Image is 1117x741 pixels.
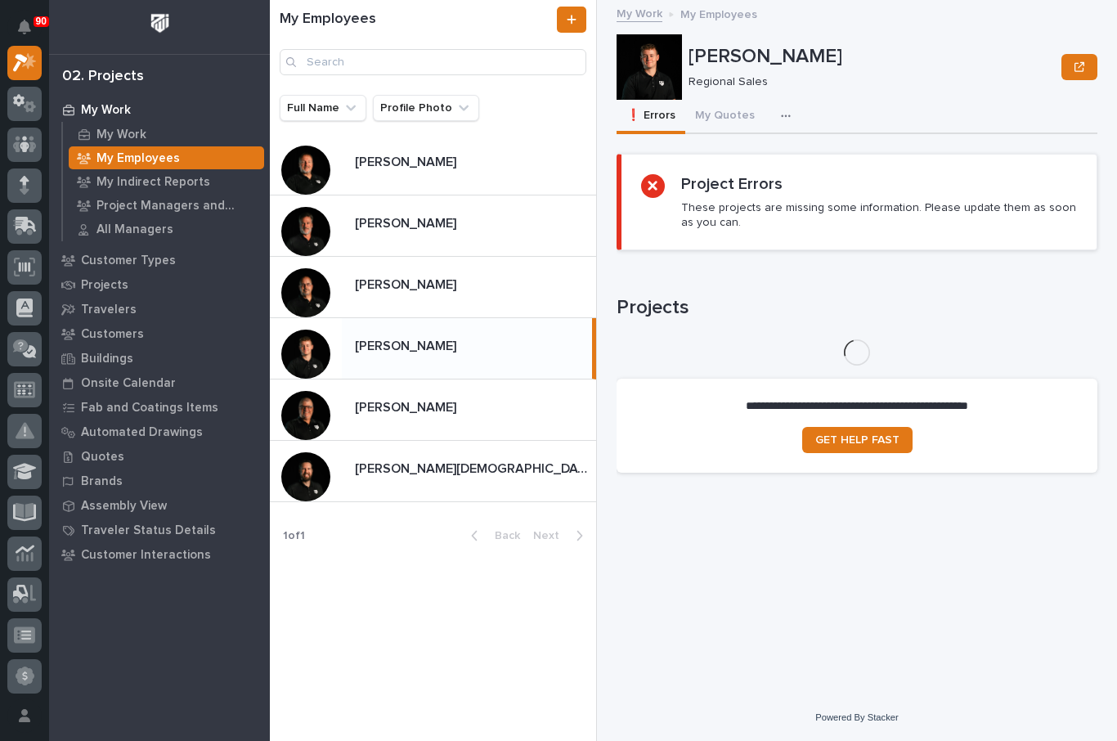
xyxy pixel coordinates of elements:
[49,248,270,272] a: Customer Types
[81,303,137,317] p: Travelers
[81,474,123,489] p: Brands
[81,548,211,563] p: Customer Interactions
[96,175,210,190] p: My Indirect Reports
[49,518,270,542] a: Traveler Status Details
[280,49,586,75] input: Search
[485,528,520,543] span: Back
[49,321,270,346] a: Customers
[81,352,133,366] p: Buildings
[458,528,527,543] button: Back
[49,469,270,493] a: Brands
[373,95,479,121] button: Profile Photo
[815,712,898,722] a: Powered By Stacker
[20,20,42,46] div: Notifications90
[270,195,596,257] a: [PERSON_NAME][PERSON_NAME]
[270,516,318,556] p: 1 of 1
[49,444,270,469] a: Quotes
[96,128,146,142] p: My Work
[81,327,144,342] p: Customers
[815,434,899,446] span: GET HELP FAST
[270,318,596,379] a: [PERSON_NAME][PERSON_NAME]
[63,194,270,217] a: Project Managers and Engineers
[681,200,1077,230] p: These projects are missing some information. Please update them as soon as you can.
[617,296,1097,320] h1: Projects
[355,213,460,231] p: [PERSON_NAME]
[81,278,128,293] p: Projects
[81,103,131,118] p: My Work
[270,134,596,195] a: [PERSON_NAME][PERSON_NAME]
[689,45,1055,69] p: [PERSON_NAME]
[49,97,270,122] a: My Work
[36,16,47,27] p: 90
[63,170,270,193] a: My Indirect Reports
[527,528,596,543] button: Next
[689,75,1048,89] p: Regional Sales
[63,146,270,169] a: My Employees
[63,218,270,240] a: All Managers
[355,335,460,354] p: [PERSON_NAME]
[270,379,596,441] a: [PERSON_NAME][PERSON_NAME]
[617,100,685,134] button: ❗ Errors
[355,151,460,170] p: [PERSON_NAME]
[96,151,180,166] p: My Employees
[49,493,270,518] a: Assembly View
[81,499,167,514] p: Assembly View
[96,222,173,237] p: All Managers
[280,11,554,29] h1: My Employees
[81,401,218,415] p: Fab and Coatings Items
[49,370,270,395] a: Onsite Calendar
[355,397,460,415] p: [PERSON_NAME]
[49,297,270,321] a: Travelers
[63,123,270,146] a: My Work
[81,450,124,465] p: Quotes
[49,420,270,444] a: Automated Drawings
[681,174,783,194] h2: Project Errors
[280,95,366,121] button: Full Name
[355,274,460,293] p: [PERSON_NAME]
[81,254,176,268] p: Customer Types
[270,257,596,318] a: [PERSON_NAME][PERSON_NAME]
[7,10,42,44] button: Notifications
[81,425,203,440] p: Automated Drawings
[49,542,270,567] a: Customer Interactions
[145,8,175,38] img: Workspace Logo
[96,199,258,213] p: Project Managers and Engineers
[533,528,569,543] span: Next
[81,376,176,391] p: Onsite Calendar
[49,346,270,370] a: Buildings
[49,395,270,420] a: Fab and Coatings Items
[270,441,596,502] a: [PERSON_NAME][DEMOGRAPHIC_DATA][PERSON_NAME][DEMOGRAPHIC_DATA]
[617,3,662,22] a: My Work
[62,68,144,86] div: 02. Projects
[49,272,270,297] a: Projects
[355,458,593,477] p: [PERSON_NAME][DEMOGRAPHIC_DATA]
[680,4,757,22] p: My Employees
[802,427,913,453] a: GET HELP FAST
[685,100,765,134] button: My Quotes
[81,523,216,538] p: Traveler Status Details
